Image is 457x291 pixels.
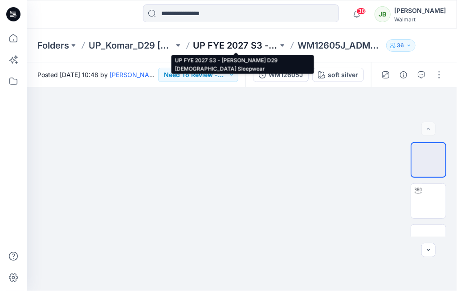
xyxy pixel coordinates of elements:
div: WM12605J [269,70,303,80]
button: Details [396,68,411,82]
span: Posted [DATE] 10:48 by [37,70,158,79]
button: 36 [386,39,416,52]
div: Walmart [394,16,446,23]
a: UP_Komar_D29 [DEMOGRAPHIC_DATA] Sleep [89,39,174,52]
div: [PERSON_NAME] [394,5,446,16]
span: 38 [356,8,366,15]
a: UP FYE 2027 S3 - [PERSON_NAME] D29 [DEMOGRAPHIC_DATA] Sleepwear [193,39,278,52]
p: 36 [397,41,404,50]
a: [PERSON_NAME] [110,71,161,78]
div: soft silver [328,70,358,80]
button: soft silver [312,68,364,82]
a: Folders [37,39,69,52]
button: WM12605J [253,68,309,82]
div: JB [375,6,391,22]
p: WM12605J_ADM_ POINTELLE SHORT [298,39,383,52]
